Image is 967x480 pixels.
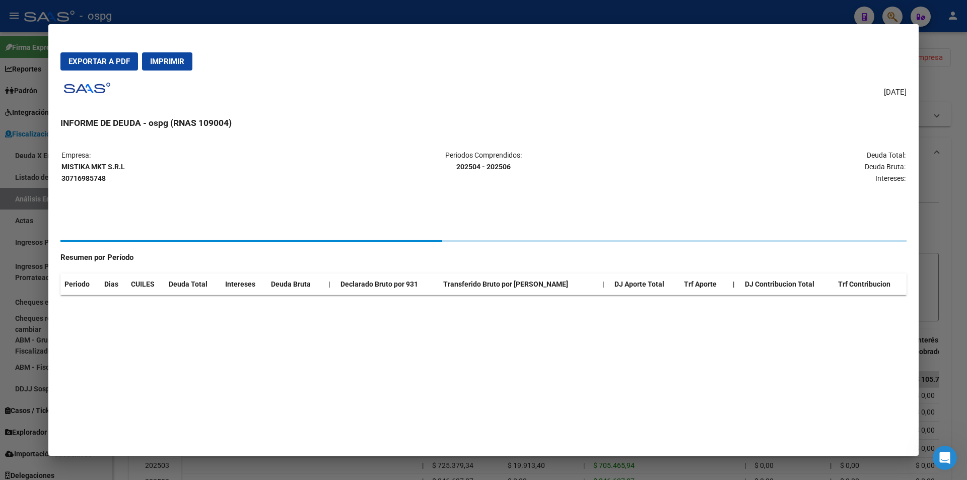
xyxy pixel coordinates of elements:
[343,150,624,173] p: Periodos Comprendidos:
[610,273,680,295] th: DJ Aporte Total
[150,57,184,66] span: Imprimir
[60,52,138,71] button: Exportar a PDF
[933,446,957,470] iframe: Intercom live chat
[625,150,906,184] p: Deuda Total: Deuda Bruta: Intereses:
[680,273,729,295] th: Trf Aporte
[336,273,439,295] th: Declarado Bruto por 931
[834,273,907,295] th: Trf Contribucion
[61,150,342,184] p: Empresa:
[60,252,907,263] h4: Resumen por Período
[127,273,165,295] th: CUILES
[60,273,100,295] th: Periodo
[221,273,267,295] th: Intereses
[598,273,610,295] th: |
[729,273,741,295] th: |
[61,163,125,182] strong: MISTIKA MKT S.R.L 30716985748
[267,273,324,295] th: Deuda Bruta
[884,87,907,98] span: [DATE]
[741,273,834,295] th: DJ Contribucion Total
[60,116,907,129] h3: INFORME DE DEUDA - ospg (RNAS 109004)
[68,57,130,66] span: Exportar a PDF
[439,273,599,295] th: Transferido Bruto por [PERSON_NAME]
[142,52,192,71] button: Imprimir
[100,273,127,295] th: Dias
[324,273,336,295] th: |
[456,163,511,171] strong: 202504 - 202506
[165,273,221,295] th: Deuda Total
